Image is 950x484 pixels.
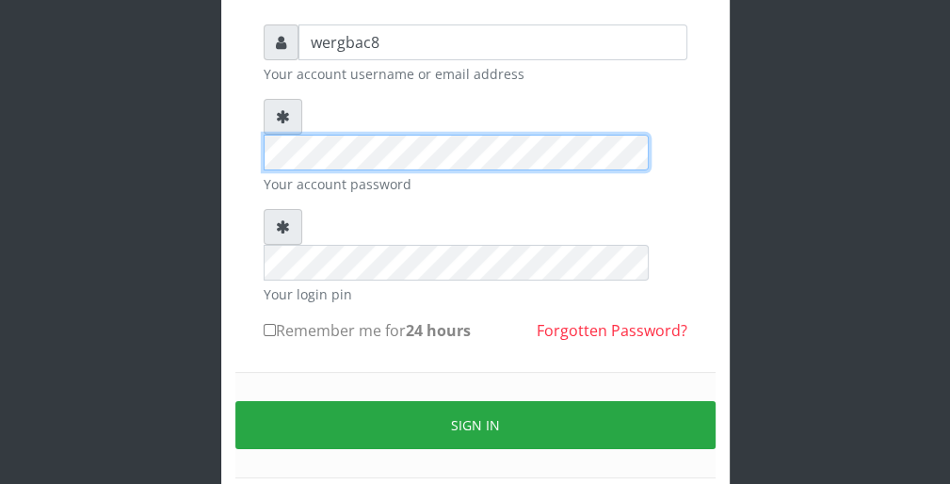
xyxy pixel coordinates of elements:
[264,319,471,342] label: Remember me for
[264,284,687,304] small: Your login pin
[264,174,687,194] small: Your account password
[264,64,687,84] small: Your account username or email address
[537,320,687,341] a: Forgotten Password?
[235,401,716,449] button: Sign in
[264,324,276,336] input: Remember me for24 hours
[298,24,687,60] input: Username or email address
[406,320,471,341] b: 24 hours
